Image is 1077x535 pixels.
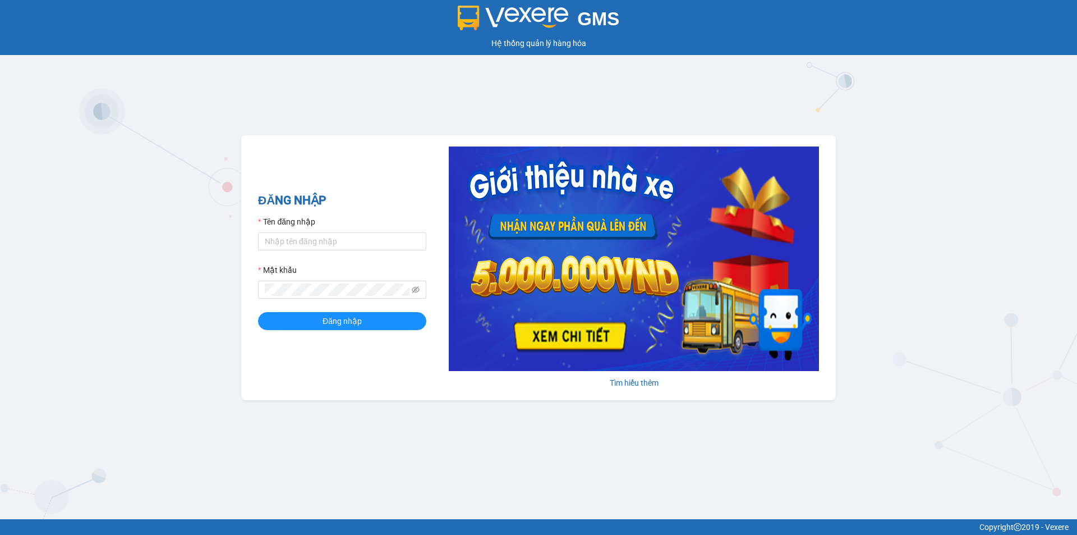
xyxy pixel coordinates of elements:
div: Hệ thống quản lý hàng hóa [3,37,1074,49]
a: GMS [458,17,620,26]
div: Copyright 2019 - Vexere [8,521,1069,533]
label: Tên đăng nhập [258,216,315,228]
img: banner-0 [449,147,819,371]
div: Tìm hiểu thêm [449,377,819,389]
span: eye-invisible [412,286,420,294]
img: logo 2 [458,6,569,30]
span: copyright [1014,523,1021,531]
h2: ĐĂNG NHẬP [258,191,426,210]
span: Đăng nhập [323,315,362,327]
span: GMS [577,8,619,29]
button: Đăng nhập [258,312,426,330]
input: Mật khẩu [265,283,409,296]
label: Mật khẩu [258,264,297,276]
input: Tên đăng nhập [258,232,426,250]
